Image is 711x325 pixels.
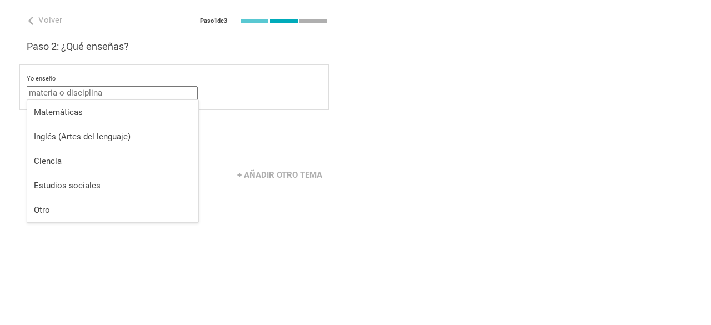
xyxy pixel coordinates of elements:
[27,86,198,99] input: materia o disciplina
[27,41,129,52] font: Paso 2: ¿Qué enseñas?
[27,75,56,82] font: Yo enseño
[217,17,224,24] font: de
[214,17,217,24] font: 1
[200,17,214,24] font: Paso
[121,9,229,18] font: Iniciar sesión con Google
[224,17,227,24] font: 3
[38,15,62,25] font: Volver
[237,170,322,180] font: + Añadir otro tema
